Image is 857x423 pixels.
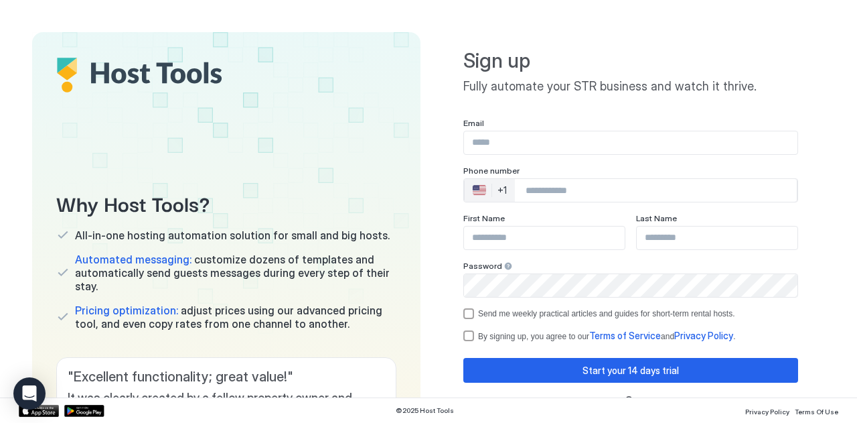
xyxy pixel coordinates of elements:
[463,261,502,271] span: Password
[463,330,798,342] div: termsPrivacy
[582,363,679,377] div: Start your 14 days trial
[463,79,798,95] span: Fully automate your STR business and watch it thrive.
[674,331,733,341] a: Privacy Policy
[463,308,798,319] div: optOut
[465,179,515,202] div: Countries button
[589,331,661,341] a: Terms of Service
[464,131,797,154] input: Input Field
[589,330,661,341] span: Terms of Service
[745,408,789,416] span: Privacy Policy
[64,405,104,417] a: Google Play Store
[745,404,789,418] a: Privacy Policy
[75,304,178,317] span: Pricing optimization:
[463,358,798,383] button: Start your 14 days trial
[56,188,396,218] span: Why Host Tools?
[68,369,385,385] span: " Excellent functionality; great value! "
[75,229,390,242] span: All-in-one hosting automation solution for small and big hosts.
[13,377,46,410] div: Open Intercom Messenger
[463,213,505,223] span: First Name
[795,404,838,418] a: Terms Of Use
[464,227,625,249] input: Input Field
[463,118,484,128] span: Email
[636,213,677,223] span: Last Name
[75,253,396,293] span: customize dozens of templates and automatically send guests messages during every step of their s...
[463,166,520,176] span: Phone number
[478,309,735,318] div: Send me weekly practical articles and guides for short-term rental hosts.
[396,406,454,415] span: © 2025 Host Tools
[515,178,797,202] input: Phone Number input
[497,184,507,196] div: +1
[478,330,735,342] div: By signing up, you agree to our and .
[637,227,797,249] input: Input Field
[19,405,59,417] a: App Store
[463,48,798,74] span: Sign up
[464,274,797,297] input: Input Field
[674,330,733,341] span: Privacy Policy
[75,304,396,330] span: adjust prices using our advanced pricing tool, and even copy rates from one channel to another.
[75,253,191,266] span: Automated messaging:
[625,394,637,407] span: Or
[473,182,486,198] div: 🇺🇸
[795,408,838,416] span: Terms Of Use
